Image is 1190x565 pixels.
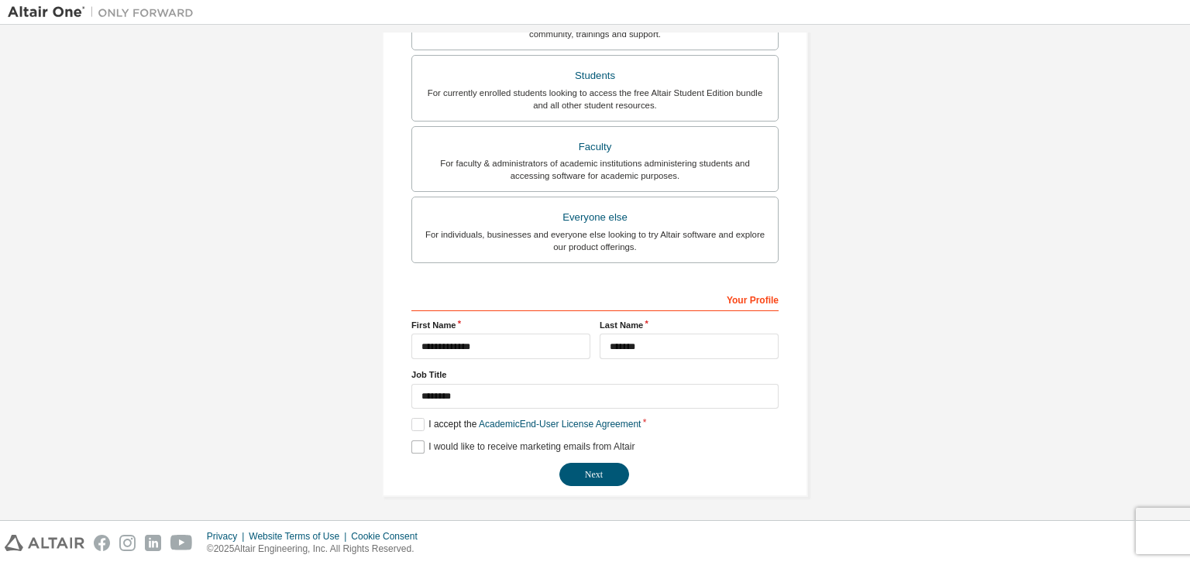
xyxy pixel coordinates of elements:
div: For faculty & administrators of academic institutions administering students and accessing softwa... [421,157,769,182]
a: Academic End-User License Agreement [479,419,641,430]
img: instagram.svg [119,535,136,551]
div: Privacy [207,530,249,543]
label: I would like to receive marketing emails from Altair [411,440,635,454]
div: Faculty [421,136,769,158]
img: facebook.svg [94,535,110,551]
div: Students [421,65,769,87]
label: Job Title [411,368,779,381]
div: For currently enrolled students looking to access the free Altair Student Edition bundle and all ... [421,87,769,111]
div: Website Terms of Use [249,530,351,543]
label: First Name [411,319,590,331]
div: Your Profile [411,286,779,311]
label: Last Name [600,319,779,331]
button: Next [559,463,629,486]
p: © 2025 Altair Engineering, Inc. All Rights Reserved. [207,543,427,556]
div: Cookie Consent [351,530,426,543]
div: Everyone else [421,207,769,228]
img: youtube.svg [170,535,193,551]
img: altair_logo.svg [5,535,84,551]
img: linkedin.svg [145,535,161,551]
img: Altair One [8,5,201,20]
label: I accept the [411,418,641,431]
div: For individuals, businesses and everyone else looking to try Altair software and explore our prod... [421,228,769,253]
